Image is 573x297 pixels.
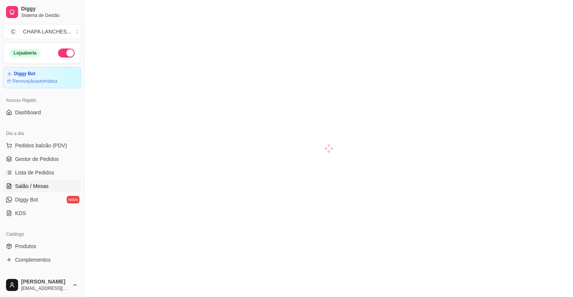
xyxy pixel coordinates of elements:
span: KDS [15,209,26,217]
span: Diggy Bot [15,196,38,203]
a: Salão / Mesas [3,180,81,192]
a: Diggy BotRenovaçãoautomática [3,67,81,88]
div: Acesso Rápido [3,94,81,106]
span: [PERSON_NAME] [21,279,69,285]
span: [EMAIL_ADDRESS][DOMAIN_NAME] [21,285,69,291]
article: Diggy Bot [14,71,35,77]
div: Catálogo [3,228,81,240]
article: Renovação automática [12,78,57,84]
div: CHAPA LANCHES ... [23,28,71,35]
span: Lista de Pedidos [15,169,54,176]
a: DiggySistema de Gestão [3,3,81,21]
span: Complementos [15,256,50,264]
span: Sistema de Gestão [21,12,78,18]
div: Dia a dia [3,127,81,139]
span: Pedidos balcão (PDV) [15,142,67,149]
span: Gestor de Pedidos [15,155,59,163]
button: [PERSON_NAME][EMAIL_ADDRESS][DOMAIN_NAME] [3,276,81,294]
span: Salão / Mesas [15,182,49,190]
a: Lista de Pedidos [3,167,81,179]
button: Select a team [3,24,81,39]
span: Diggy [21,6,78,12]
a: KDS [3,207,81,219]
a: Diggy Botnovo [3,194,81,206]
button: Alterar Status [58,48,75,58]
a: Dashboard [3,106,81,118]
span: Dashboard [15,109,41,116]
a: Complementos [3,254,81,266]
div: Loja aberta [9,49,41,57]
a: Produtos [3,240,81,252]
button: Pedidos balcão (PDV) [3,139,81,152]
span: C [9,28,17,35]
span: Produtos [15,242,36,250]
a: Gestor de Pedidos [3,153,81,165]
